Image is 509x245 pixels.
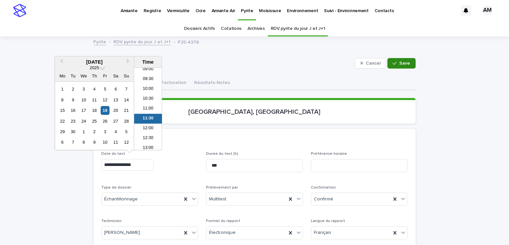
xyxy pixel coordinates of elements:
[111,117,120,126] div: Choose Saturday, 27 September 2025
[209,229,236,236] span: Électronique
[387,58,415,69] button: Save
[134,133,162,143] li: 12:30
[366,61,381,66] span: Cancel
[55,59,134,65] div: [DATE]
[58,71,67,80] div: Mo
[13,4,26,17] img: stacker-logo-s-only.png
[114,38,171,45] a: RDV pyrite du jour J et J+1
[221,21,242,36] a: Cotations
[311,219,345,223] span: Langue du rapport
[94,56,352,65] p: P25-4378
[122,85,131,93] div: Choose Sunday, 7 September 2025
[90,65,99,70] span: 2025
[69,85,78,93] div: Choose Tuesday, 2 September 2025
[311,152,347,156] span: Préférence horaire
[101,138,109,147] div: Choose Friday, 10 October 2025
[134,65,162,74] li: 09:00
[355,58,386,69] button: Cancel
[206,219,240,223] span: Format du rapport
[104,196,138,203] span: Échantillonnage
[134,114,162,124] li: 11:30
[104,229,140,236] span: [PERSON_NAME]
[90,95,99,104] div: Choose Thursday, 11 September 2025
[111,71,120,80] div: Sa
[101,95,109,104] div: Choose Friday, 12 September 2025
[69,127,78,136] div: Choose Tuesday, 30 September 2025
[134,84,162,94] li: 10:00
[58,85,67,93] div: Choose Monday, 1 September 2025
[122,127,131,136] div: Choose Sunday, 5 October 2025
[101,117,109,126] div: Choose Friday, 26 September 2025
[79,127,88,136] div: Choose Wednesday, 1 October 2025
[90,117,99,126] div: Choose Thursday, 25 September 2025
[58,117,67,126] div: Choose Monday, 22 September 2025
[247,21,265,36] a: Archives
[58,95,67,104] div: Choose Monday, 8 September 2025
[209,196,226,203] span: Multitest
[58,138,67,147] div: Choose Monday, 6 October 2025
[122,138,131,147] div: Choose Sunday, 12 October 2025
[134,94,162,104] li: 10:30
[101,106,109,115] div: Choose Friday, 19 September 2025
[111,95,120,104] div: Choose Saturday, 13 September 2025
[122,71,131,80] div: Su
[184,21,215,36] a: Dossiers Actifs
[101,71,109,80] div: Fr
[79,85,88,93] div: Choose Wednesday, 3 September 2025
[136,59,160,65] div: Time
[482,5,493,16] div: AM
[69,71,78,80] div: Tu
[90,85,99,93] div: Choose Thursday, 4 September 2025
[400,61,410,66] span: Save
[111,106,120,115] div: Choose Saturday, 20 September 2025
[94,38,106,45] a: Pyrite
[79,95,88,104] div: Choose Wednesday, 10 September 2025
[206,152,238,156] span: Duree du test (h)
[111,85,120,93] div: Choose Saturday, 6 September 2025
[111,138,120,147] div: Choose Saturday, 11 October 2025
[136,76,191,90] button: Contacts-Facturation
[79,138,88,147] div: Choose Wednesday, 8 October 2025
[101,85,109,93] div: Choose Friday, 5 September 2025
[271,21,325,36] a: RDV pyrite du jour J et J+1
[58,106,67,115] div: Choose Monday, 15 September 2025
[314,196,333,203] span: Confirmé
[102,186,132,190] span: Type de dossier
[134,124,162,133] li: 12:00
[69,106,78,115] div: Choose Tuesday, 16 September 2025
[90,138,99,147] div: Choose Thursday, 9 October 2025
[206,186,238,190] span: Prélèvement par
[191,76,234,90] button: Résultats-Notes
[122,95,131,104] div: Choose Sunday, 14 September 2025
[134,74,162,84] li: 09:30
[57,84,132,148] div: month 2025-09
[314,229,331,236] span: Français
[111,127,120,136] div: Choose Saturday, 4 October 2025
[134,104,162,114] li: 11:00
[122,117,131,126] div: Choose Sunday, 28 September 2025
[69,117,78,126] div: Choose Tuesday, 23 September 2025
[311,186,336,190] span: Confirmation
[90,127,99,136] div: Choose Thursday, 2 October 2025
[90,71,99,80] div: Th
[69,138,78,147] div: Choose Tuesday, 7 October 2025
[102,108,408,116] p: [GEOGRAPHIC_DATA], [GEOGRAPHIC_DATA]
[79,106,88,115] div: Choose Wednesday, 17 September 2025
[79,71,88,80] div: We
[79,117,88,126] div: Choose Wednesday, 24 September 2025
[56,57,66,68] button: Previous Month
[178,38,199,45] p: P25-4378
[134,143,162,153] li: 13:00
[69,95,78,104] div: Choose Tuesday, 9 September 2025
[90,106,99,115] div: Choose Thursday, 18 September 2025
[102,219,122,223] span: Technicien
[101,127,109,136] div: Choose Friday, 3 October 2025
[58,127,67,136] div: Choose Monday, 29 September 2025
[122,106,131,115] div: Choose Sunday, 21 September 2025
[123,57,134,68] button: Next Month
